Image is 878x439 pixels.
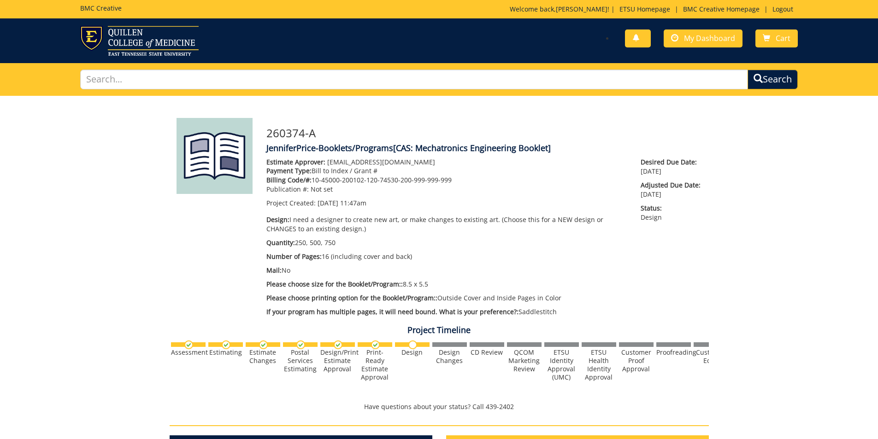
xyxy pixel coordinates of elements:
[664,29,742,47] a: My Dashboard
[641,204,701,222] p: Design
[208,348,243,357] div: Estimating
[318,199,366,207] span: [DATE] 11:47am
[80,5,122,12] h5: BMC Creative
[641,158,701,167] span: Desired Due Date:
[311,185,333,193] span: Not set
[266,252,322,261] span: Number of Pages:
[694,348,728,365] div: Customer Edits
[507,348,542,373] div: QCOM Marketing Review
[641,181,701,190] span: Adjusted Due Date:
[266,280,403,288] span: Please choose size for the Booklet/Program::
[266,307,627,316] p: Saddlestitch
[776,33,790,43] span: Cart
[266,293,437,302] span: Please choose printing option for the Booklet/Program::
[408,340,417,349] img: no
[544,348,579,381] div: ETSU Identity Approval (UMC)
[266,158,325,166] span: Estimate Approver:
[184,340,193,349] img: checkmark
[393,142,551,153] span: [CAS: Mechatronics Engineering Booklet]
[283,348,318,373] div: Postal Services Estimating
[266,176,312,184] span: Billing Code/#:
[768,5,798,13] a: Logout
[266,166,627,176] p: Bill to Index / Grant #
[266,176,627,185] p: 10-45000-200102-120-74530-200-999-999-999
[615,5,675,13] a: ETSU Homepage
[748,70,798,89] button: Search
[755,29,798,47] a: Cart
[246,348,280,365] div: Estimate Changes
[266,266,627,275] p: No
[371,340,380,349] img: checkmark
[266,280,627,289] p: 8.5 x 5.5
[170,402,709,411] p: Have questions about your status? Call 439-2402
[266,166,312,175] span: Payment Type:
[171,348,206,357] div: Assessment
[619,348,654,373] div: Customer Proof Approval
[432,348,467,365] div: Design Changes
[222,340,230,349] img: checkmark
[684,33,735,43] span: My Dashboard
[470,348,504,357] div: CD Review
[656,348,691,357] div: Proofreading
[266,215,627,234] p: I need a designer to create new art, or make changes to existing art. (Choose this for a NEW desi...
[678,5,764,13] a: BMC Creative Homepage
[170,326,709,335] h4: Project Timeline
[266,238,295,247] span: Quantity:
[266,185,309,193] span: Publication #:
[320,348,355,373] div: Design/Print Estimate Approval
[358,348,392,381] div: Print-Ready Estimate Approval
[641,204,701,213] span: Status:
[259,340,268,349] img: checkmark
[266,158,627,167] p: [EMAIL_ADDRESS][DOMAIN_NAME]
[266,199,316,207] span: Project Created:
[266,127,702,139] h3: 260374-A
[395,348,430,357] div: Design
[641,181,701,199] p: [DATE]
[582,348,616,381] div: ETSU Health Identity Approval
[80,70,748,89] input: Search...
[80,26,199,56] img: ETSU logo
[266,144,702,153] h4: JenniferPrice-Booklets/Programs
[266,266,282,275] span: Mail:
[556,5,607,13] a: [PERSON_NAME]
[266,252,627,261] p: 16 (including cover and back)
[266,307,519,316] span: If your program has multiple pages, it will need bound. What is your preference?:
[296,340,305,349] img: checkmark
[641,158,701,176] p: [DATE]
[266,238,627,247] p: 250, 500, 750
[177,118,253,194] img: Product featured image
[266,215,289,224] span: Design:
[334,340,342,349] img: checkmark
[510,5,798,14] p: Welcome back, ! | | |
[266,293,627,303] p: Outside Cover and Inside Pages in Color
